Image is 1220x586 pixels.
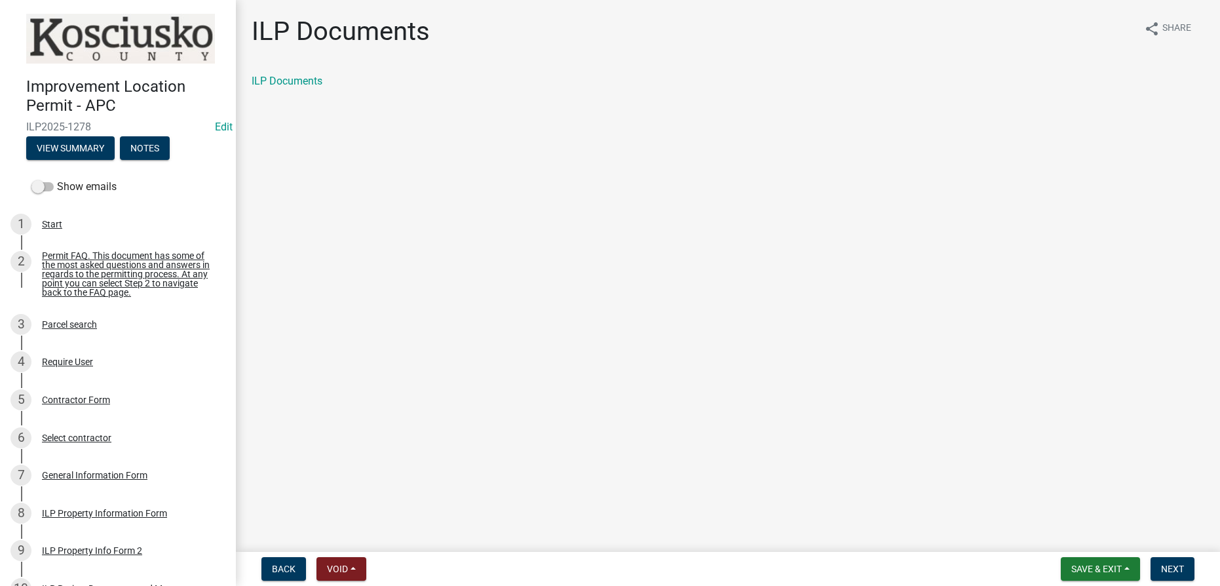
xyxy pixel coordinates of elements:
div: 4 [10,351,31,372]
img: Kosciusko County, Indiana [26,14,215,64]
div: ILP Property Info Form 2 [42,546,142,555]
div: ILP Property Information Form [42,509,167,518]
span: Next [1161,564,1184,574]
span: Share [1162,21,1191,37]
span: ILP2025-1278 [26,121,210,133]
wm-modal-confirm: Summary [26,144,115,154]
div: General Information Form [42,471,147,480]
wm-modal-confirm: Edit Application Number [215,121,233,133]
div: 6 [10,427,31,448]
wm-modal-confirm: Notes [120,144,170,154]
button: View Summary [26,136,115,160]
span: Save & Exit [1071,564,1122,574]
i: share [1144,21,1160,37]
h1: ILP Documents [252,16,430,47]
button: shareShare [1134,16,1202,41]
div: 3 [10,314,31,335]
div: Start [42,220,62,229]
button: Back [261,557,306,581]
span: Void [327,564,348,574]
button: Save & Exit [1061,557,1140,581]
div: Select contractor [42,433,111,442]
div: 9 [10,540,31,561]
button: Notes [120,136,170,160]
label: Show emails [31,179,117,195]
div: 5 [10,389,31,410]
div: 1 [10,214,31,235]
div: 8 [10,503,31,524]
a: ILP Documents [252,75,322,87]
div: Permit FAQ. This document has some of the most asked questions and answers in regards to the perm... [42,251,215,297]
div: Contractor Form [42,395,110,404]
div: 2 [10,251,31,272]
button: Void [316,557,366,581]
a: Edit [215,121,233,133]
span: Back [272,564,295,574]
h4: Improvement Location Permit - APC [26,77,225,115]
div: 7 [10,465,31,486]
div: Require User [42,357,93,366]
div: Parcel search [42,320,97,329]
button: Next [1151,557,1194,581]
